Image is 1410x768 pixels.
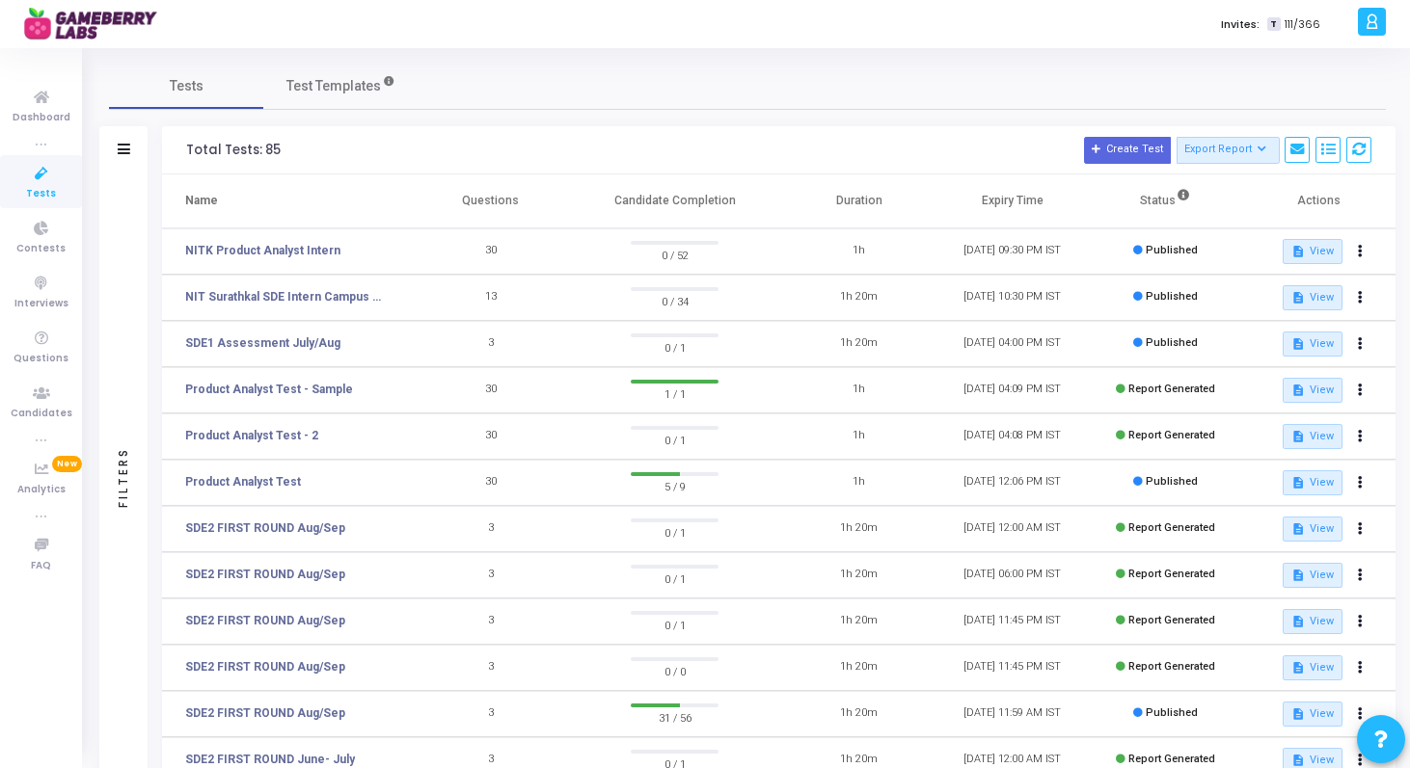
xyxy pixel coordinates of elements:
[13,110,70,126] span: Dashboard
[185,566,345,583] a: SDE2 FIRST ROUND Aug/Sep
[631,430,719,449] span: 0 / 1
[631,569,719,588] span: 0 / 1
[1146,475,1198,488] span: Published
[567,174,782,228] th: Candidate Completion
[631,707,719,727] span: 31 / 56
[1283,609,1342,634] button: View
[782,691,935,737] td: 1h 20m
[1146,336,1198,349] span: Published
[1267,17,1280,32] span: T
[185,612,345,629] a: SDE2 FIRST ROUND Aug/Sep
[1291,291,1305,305] mat-icon: description
[115,371,132,583] div: Filters
[185,288,384,305] a: NIT Surathkal SDE Intern Campus Test
[185,751,355,768] a: SDE2 FIRST ROUND June- July
[414,228,567,275] td: 30
[782,413,935,460] td: 1h
[31,558,51,574] span: FAQ
[631,522,719,542] span: 0 / 1
[414,506,567,552] td: 3
[1146,244,1198,256] span: Published
[1128,383,1215,395] span: Report Generated
[782,275,935,321] td: 1h 20m
[1291,707,1305,721] mat-icon: description
[631,384,719,403] span: 1 / 1
[1128,568,1215,580] span: Report Generated
[631,615,719,634] span: 0 / 1
[1283,516,1342,542] button: View
[1128,429,1215,441] span: Report Generated
[782,506,935,552] td: 1h 20m
[1291,337,1305,351] mat-icon: description
[782,552,935,598] td: 1h 20m
[185,473,301,490] a: Product Analyst Test
[414,552,567,598] td: 3
[414,174,567,228] th: Questions
[782,321,935,367] td: 1h 20m
[1291,522,1305,536] mat-icon: description
[935,367,1089,413] td: [DATE] 04:09 PM IST
[782,460,935,506] td: 1h
[935,174,1089,228] th: Expiry Time
[1291,754,1305,767] mat-icon: description
[1283,702,1342,727] button: View
[935,460,1089,506] td: [DATE] 12:06 PM IST
[414,645,567,691] td: 3
[631,245,719,264] span: 0 / 52
[1221,16,1260,33] label: Invites:
[935,506,1089,552] td: [DATE] 12:00 AM IST
[1177,137,1280,164] button: Export Report
[1283,239,1342,264] button: View
[1291,661,1305,675] mat-icon: description
[935,691,1089,737] td: [DATE] 11:59 AM IST
[935,275,1089,321] td: [DATE] 10:30 PM IST
[414,460,567,506] td: 30
[935,413,1089,460] td: [DATE] 04:08 PM IST
[1291,615,1305,628] mat-icon: description
[52,456,82,472] span: New
[286,76,381,96] span: Test Templates
[1283,563,1342,588] button: View
[1283,424,1342,449] button: View
[782,645,935,691] td: 1h 20m
[935,645,1089,691] td: [DATE] 11:45 PM IST
[26,186,56,202] span: Tests
[782,228,935,275] td: 1h
[185,381,353,398] a: Product Analyst Test - Sample
[631,476,719,495] span: 5 / 9
[1283,331,1342,357] button: View
[1128,660,1215,673] span: Report Generated
[1128,753,1215,765] span: Report Generated
[1242,174,1396,228] th: Actions
[935,598,1089,645] td: [DATE] 11:45 PM IST
[1084,137,1171,164] button: Create Test
[631,291,719,310] span: 0 / 34
[185,704,345,722] a: SDE2 FIRST ROUND Aug/Sep
[14,351,68,367] span: Questions
[782,598,935,645] td: 1h 20m
[414,691,567,737] td: 3
[631,337,719,357] span: 0 / 1
[414,321,567,367] td: 3
[185,658,345,675] a: SDE2 FIRST ROUND Aug/Sep
[16,241,66,257] span: Contests
[935,321,1089,367] td: [DATE] 04:00 PM IST
[17,482,66,498] span: Analytics
[414,413,567,460] td: 30
[1283,655,1342,680] button: View
[782,367,935,413] td: 1h
[11,406,72,422] span: Candidates
[1283,470,1342,495] button: View
[414,275,567,321] td: 13
[1128,614,1215,626] span: Report Generated
[782,174,935,228] th: Duration
[185,427,318,444] a: Product Analyst Test - 2
[185,334,340,352] a: SDE1 Assessment July/Aug
[1128,521,1215,534] span: Report Generated
[1285,16,1320,33] span: 111/366
[1089,174,1242,228] th: Status
[24,5,169,43] img: logo
[1283,285,1342,310] button: View
[1291,384,1305,397] mat-icon: description
[162,174,414,228] th: Name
